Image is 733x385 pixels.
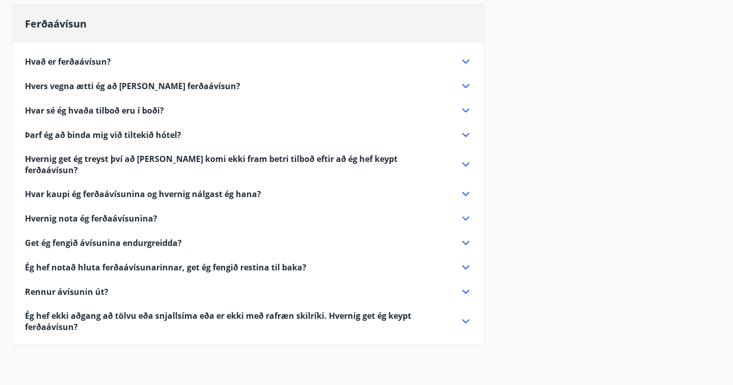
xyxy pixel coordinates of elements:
div: Get ég fengið ávísunina endurgreidda? [25,237,472,249]
span: Ég hef ekki aðgang að tölvu eða snjallsíma eða er ekki með rafræn skilríki. Hvernig get ég keypt ... [25,310,447,333]
span: Rennur ávísunin út? [25,286,108,297]
div: Hvernig get ég treyst því að [PERSON_NAME] komi ekki fram betri tilboð eftir að ég hef keypt ferð... [25,153,472,176]
div: Ég hef ekki aðgang að tölvu eða snjallsíma eða er ekki með rafræn skilríki. Hvernig get ég keypt ... [25,310,472,333]
span: Hvað er ferðaávísun? [25,56,111,67]
span: Þarf ég að binda mig við tiltekið hótel? [25,129,181,141]
div: Rennur ávísunin út? [25,286,472,298]
span: Hvernig get ég treyst því að [PERSON_NAME] komi ekki fram betri tilboð eftir að ég hef keypt ferð... [25,153,447,176]
span: Hvar sé ég hvaða tilboð eru í boði? [25,105,164,116]
span: Ég hef notað hluta ferðaávísunarinnar, get ég fengið restina til baka? [25,262,306,273]
span: Ferðaávísun [25,17,87,31]
div: Hvað er ferðaávísun? [25,56,472,68]
div: Þarf ég að binda mig við tiltekið hótel? [25,129,472,141]
span: Hvers vegna ætti ég að [PERSON_NAME] ferðaávísun? [25,80,240,92]
div: Hvers vegna ætti ég að [PERSON_NAME] ferðaávísun? [25,80,472,92]
div: Ég hef notað hluta ferðaávísunarinnar, get ég fengið restina til baka? [25,261,472,273]
div: Hvernig nota ég ferðaávísunina? [25,212,472,225]
span: Get ég fengið ávísunina endurgreidda? [25,237,182,249]
div: Hvar sé ég hvaða tilboð eru í boði? [25,104,472,117]
div: Hvar kaupi ég ferðaávísunina og hvernig nálgast ég hana? [25,188,472,200]
span: Hvernig nota ég ferðaávísunina? [25,213,157,224]
span: Hvar kaupi ég ferðaávísunina og hvernig nálgast ég hana? [25,188,261,200]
